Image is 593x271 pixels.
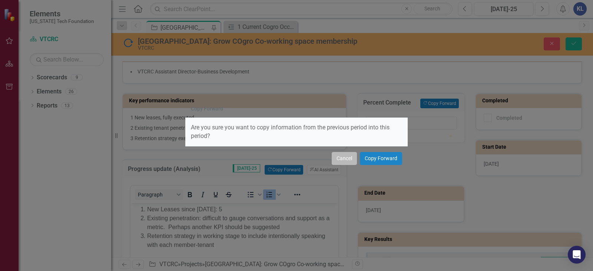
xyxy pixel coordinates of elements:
button: Cancel [332,152,357,165]
li: Existing penetration: difficult to gauge conversations and support as a metric. Perhaps another K... [17,11,206,29]
li: Retention strategy in working stage to include intentionally speaking with each member-tenant [17,29,206,46]
div: Open Intercom Messenger [568,246,586,264]
li: New Leases since [DATE]: 5 [17,2,206,11]
div: Copy Forward [191,106,223,112]
button: Copy Forward [360,152,402,165]
div: Are you sure you want to copy information from the previous period into this period? [185,118,408,146]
